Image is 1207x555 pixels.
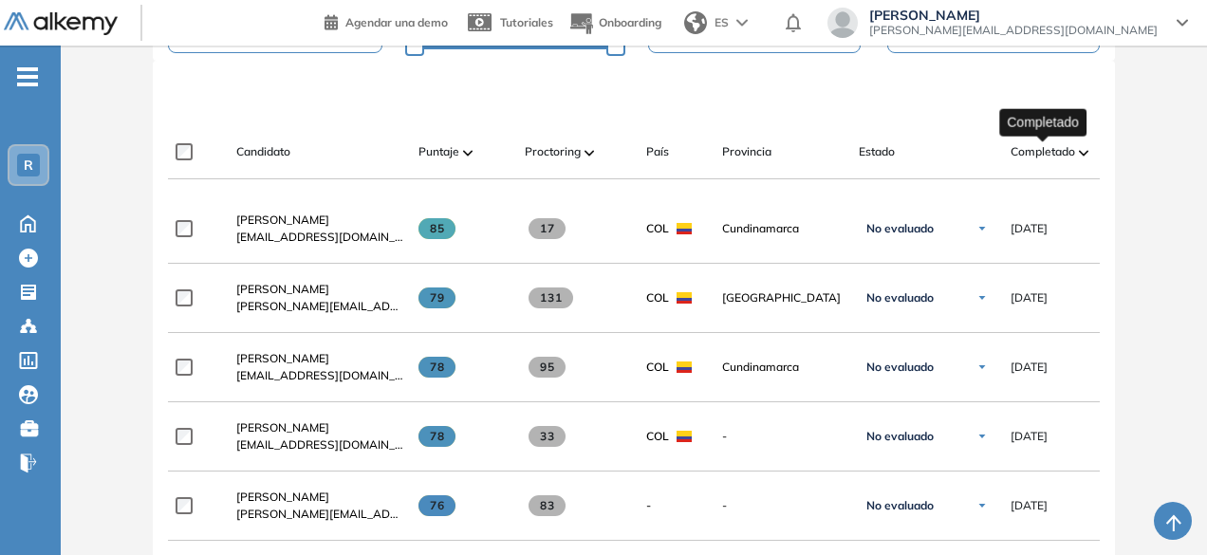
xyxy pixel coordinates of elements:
img: [missing "en.ARROW_ALT" translation] [585,150,594,156]
span: Agendar una demo [345,15,448,29]
span: 83 [529,495,566,516]
img: Ícono de flecha [976,292,988,304]
span: COL [646,428,669,445]
span: 17 [529,218,566,239]
span: [PERSON_NAME] [236,420,329,435]
img: Ícono de flecha [976,500,988,511]
span: Onboarding [599,15,661,29]
span: Candidato [236,143,290,160]
span: [PERSON_NAME] [236,282,329,296]
span: [EMAIL_ADDRESS][DOMAIN_NAME] [236,436,403,453]
img: COL [677,292,692,304]
img: world [684,11,707,34]
span: Cundinamarca [722,359,844,376]
img: [missing "en.ARROW_ALT" translation] [1079,150,1088,156]
span: No evaluado [866,290,934,305]
span: No evaluado [866,498,934,513]
img: COL [677,361,692,373]
span: [PERSON_NAME][EMAIL_ADDRESS][DOMAIN_NAME] [236,298,403,315]
span: 33 [529,426,566,447]
div: Completado [999,108,1086,136]
span: 79 [418,287,455,308]
span: [EMAIL_ADDRESS][DOMAIN_NAME] [236,367,403,384]
span: [EMAIL_ADDRESS][DOMAIN_NAME] [236,229,403,246]
span: Cundinamarca [722,220,844,237]
img: arrow [736,19,748,27]
span: No evaluado [866,429,934,444]
img: Logo [4,12,118,36]
span: COL [646,220,669,237]
span: 131 [529,287,573,308]
span: Proctoring [525,143,581,160]
img: COL [677,431,692,442]
span: [DATE] [1011,359,1048,376]
span: No evaluado [866,360,934,375]
span: [PERSON_NAME] [236,213,329,227]
span: Tutoriales [500,15,553,29]
span: - [722,428,844,445]
a: [PERSON_NAME] [236,489,403,506]
span: [DATE] [1011,220,1048,237]
span: 85 [418,218,455,239]
span: 76 [418,495,455,516]
img: [missing "en.ARROW_ALT" translation] [463,150,473,156]
img: Ícono de flecha [976,361,988,373]
span: No evaluado [866,221,934,236]
span: COL [646,289,669,306]
span: [PERSON_NAME][EMAIL_ADDRESS][DOMAIN_NAME] [869,23,1158,38]
span: 78 [418,426,455,447]
span: País [646,143,669,160]
button: Onboarding [568,3,661,44]
span: R [24,157,33,173]
a: [PERSON_NAME] [236,350,403,367]
span: Puntaje [418,143,459,160]
span: [DATE] [1011,428,1048,445]
span: 78 [418,357,455,378]
span: [PERSON_NAME] [236,490,329,504]
img: Ícono de flecha [976,431,988,442]
span: ES [715,14,729,31]
span: 95 [529,357,566,378]
a: [PERSON_NAME] [236,419,403,436]
i: - [17,75,38,79]
span: - [646,497,651,514]
span: [PERSON_NAME] [869,8,1158,23]
span: Completado [1011,143,1075,160]
img: COL [677,223,692,234]
a: [PERSON_NAME] [236,212,403,229]
a: [PERSON_NAME] [236,281,403,298]
span: [PERSON_NAME][EMAIL_ADDRESS][DOMAIN_NAME] [236,506,403,523]
span: [DATE] [1011,289,1048,306]
span: [DATE] [1011,497,1048,514]
span: COL [646,359,669,376]
img: Ícono de flecha [976,223,988,234]
a: Agendar una demo [325,9,448,32]
span: Estado [859,143,895,160]
span: [PERSON_NAME] [236,351,329,365]
span: - [722,497,844,514]
span: [GEOGRAPHIC_DATA] [722,289,844,306]
span: Provincia [722,143,771,160]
